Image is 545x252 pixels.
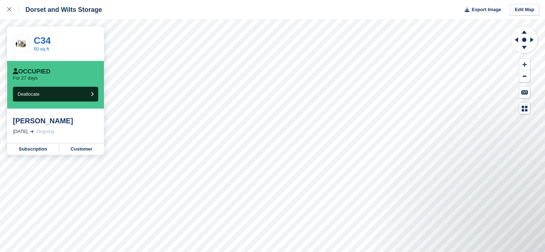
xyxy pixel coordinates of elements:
[18,91,39,97] span: Deallocate
[460,4,501,16] button: Export Image
[13,128,28,135] div: [DATE]
[13,68,51,75] div: Occupied
[59,143,104,155] a: Customer
[13,117,98,125] div: [PERSON_NAME]
[510,4,539,16] a: Edit Map
[19,5,102,14] div: Dorset and Wilts Storage
[472,6,501,13] span: Export Image
[13,87,98,101] button: Deallocate
[7,143,59,155] a: Subscription
[34,46,49,52] a: 50 sq ft
[519,103,530,114] button: Map Legend
[519,59,530,71] button: Zoom In
[519,86,530,98] button: Keyboard Shortcuts
[37,128,54,135] div: Ongoing
[30,130,34,133] img: arrow-right-light-icn-cde0832a797a2874e46488d9cf13f60e5c3a73dbe684e267c42b8395dfbc2abf.svg
[519,71,530,82] button: Zoom Out
[13,75,38,81] p: For 27 days
[34,35,51,46] a: C34
[13,38,30,50] img: 50.jpg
